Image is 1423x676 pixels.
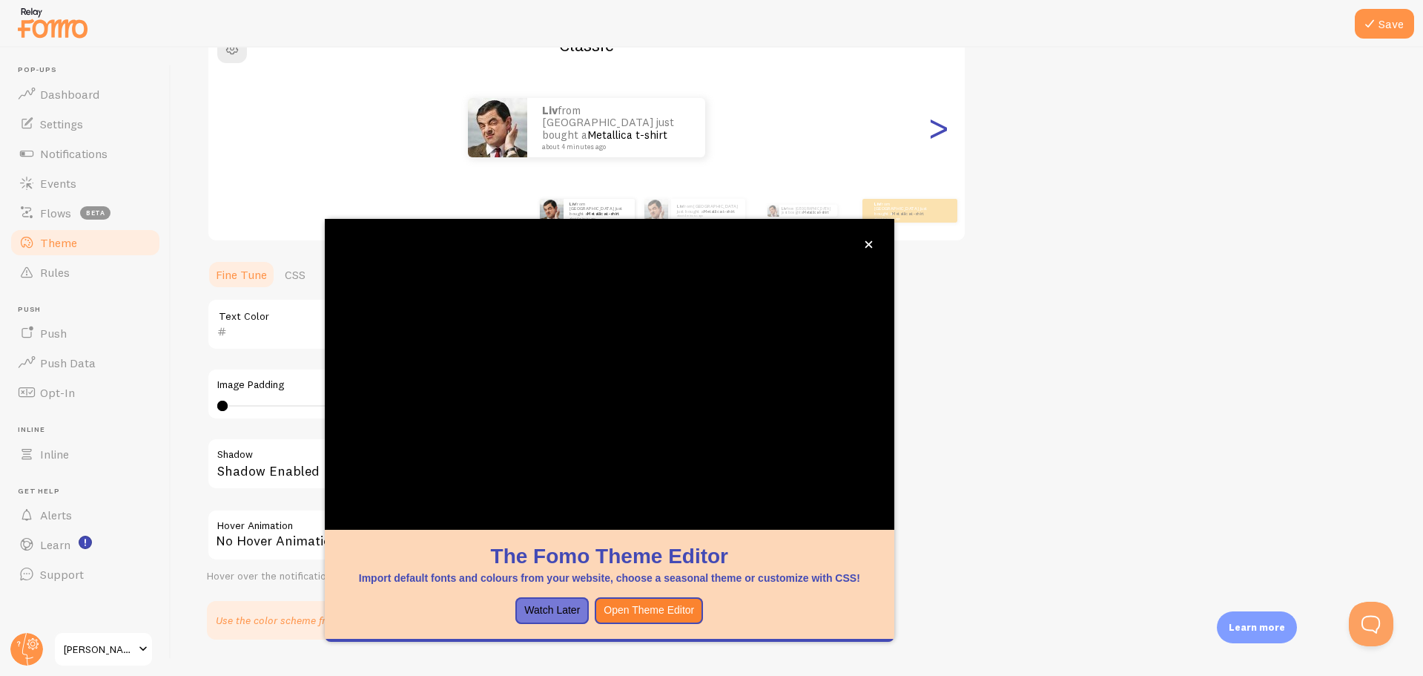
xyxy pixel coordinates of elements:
[40,355,96,370] span: Push Data
[9,378,162,407] a: Opt-In
[587,128,667,142] a: Metallica t-shirt
[40,206,71,220] span: Flows
[40,176,76,191] span: Events
[207,570,652,583] div: Hover over the notification for preview
[9,228,162,257] a: Theme
[18,487,162,496] span: Get Help
[9,559,162,589] a: Support
[64,640,134,658] span: [PERSON_NAME]
[325,219,894,642] div: The Fomo Theme EditorImport default fonts and colours from your website, choose a seasonal theme ...
[80,206,110,220] span: beta
[468,98,527,157] img: Fomo
[542,103,558,117] strong: Liv
[79,536,92,549] svg: <p>Watch New Feature Tutorials!</p>
[343,571,876,585] p: Import default fonts and colours from your website, choose a seasonal theme or customize with CSS!
[782,206,787,211] strong: Liv
[40,537,70,552] span: Learn
[677,214,738,217] small: about 4 minutes ago
[40,265,70,280] span: Rules
[644,199,668,223] img: Fomo
[782,205,831,217] p: from [GEOGRAPHIC_DATA] just bought a
[1229,620,1285,634] p: Learn more
[40,447,69,462] span: Inline
[53,631,153,667] a: [PERSON_NAME]
[207,509,652,561] div: No Hover Animation
[515,597,589,624] button: Watch Later
[343,542,876,571] h1: The Fomo Theme Editor
[569,201,575,207] strong: Liv
[569,201,629,220] p: from [GEOGRAPHIC_DATA] just bought a
[217,378,641,392] label: Image Padding
[595,597,703,624] button: Open Theme Editor
[803,210,828,214] a: Metallica t-shirt
[216,613,403,628] p: Use the color scheme from your website
[9,500,162,530] a: Alerts
[540,199,564,223] img: Fomo
[9,318,162,348] a: Push
[40,117,83,131] span: Settings
[9,348,162,378] a: Push Data
[18,305,162,315] span: Push
[207,260,276,289] a: Fine Tune
[9,439,162,469] a: Inline
[9,198,162,228] a: Flows beta
[861,237,876,252] button: close,
[9,257,162,287] a: Rules
[892,211,924,217] a: Metallica t-shirt
[1217,611,1297,643] div: Learn more
[542,143,686,151] small: about 4 minutes ago
[40,326,67,341] span: Push
[40,146,108,161] span: Notifications
[9,168,162,198] a: Events
[929,74,947,181] div: Next slide
[767,205,779,217] img: Fomo
[874,201,880,207] strong: Liv
[9,109,162,139] a: Settings
[40,235,77,250] span: Theme
[677,204,739,217] p: from [GEOGRAPHIC_DATA] just bought a
[16,4,90,42] img: fomo-relay-logo-orange.svg
[207,438,652,492] div: Shadow Enabled
[874,217,932,220] small: about 4 minutes ago
[9,79,162,109] a: Dashboard
[542,105,690,151] p: from [GEOGRAPHIC_DATA] just bought a
[276,260,314,289] a: CSS
[40,567,84,582] span: Support
[874,201,934,220] p: from [GEOGRAPHIC_DATA] just bought a
[40,385,75,400] span: Opt-In
[40,508,72,522] span: Alerts
[1349,602,1393,646] iframe: Help Scout Beacon - Open
[703,208,735,214] a: Metallica t-shirt
[587,211,619,217] a: Metallica t-shirt
[18,65,162,75] span: Pop-ups
[677,203,683,209] strong: Liv
[9,530,162,559] a: Learn
[40,87,99,102] span: Dashboard
[569,217,627,220] small: about 4 minutes ago
[9,139,162,168] a: Notifications
[18,425,162,435] span: Inline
